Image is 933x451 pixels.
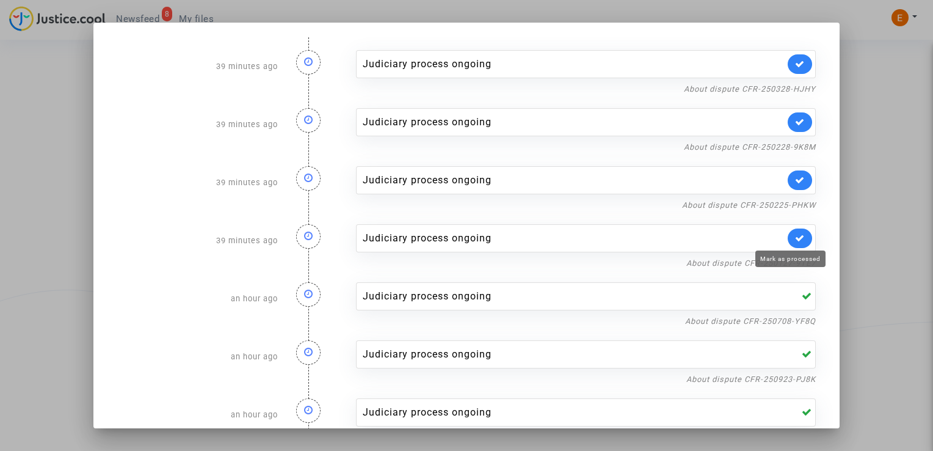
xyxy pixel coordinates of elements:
[686,258,816,268] a: About dispute CFR-250127-9TE7
[685,317,816,326] a: About dispute CFR-250708-YF8Q
[108,96,288,154] div: 39 minutes ago
[363,231,785,246] div: Judiciary process ongoing
[363,115,785,130] div: Judiciary process ongoing
[684,84,816,94] a: About dispute CFR-250328-HJHY
[108,328,288,386] div: an hour ago
[682,200,816,210] a: About dispute CFR-250225-PHKW
[363,347,785,362] div: Judiciary process ongoing
[108,270,288,328] div: an hour ago
[108,38,288,96] div: 39 minutes ago
[108,212,288,270] div: 39 minutes ago
[363,405,785,420] div: Judiciary process ongoing
[363,289,785,304] div: Judiciary process ongoing
[108,386,288,444] div: an hour ago
[686,375,816,384] a: About dispute CFR-250923-PJ8K
[363,57,785,71] div: Judiciary process ongoing
[108,154,288,212] div: 39 minutes ago
[363,173,785,188] div: Judiciary process ongoing
[684,142,816,152] a: About dispute CFR-250228-9K8M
